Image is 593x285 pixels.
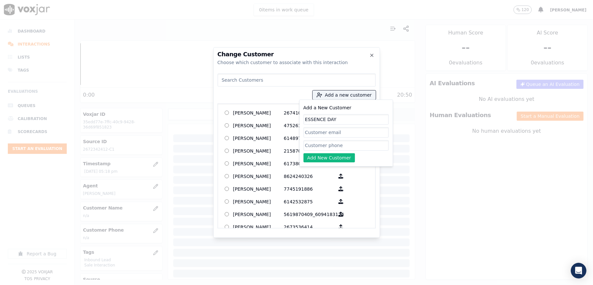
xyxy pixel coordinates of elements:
[335,209,347,219] button: [PERSON_NAME] 5619870409_6094183124
[304,105,352,110] label: Add a New Customer
[335,197,347,207] button: [PERSON_NAME] 6142532875
[233,197,284,207] p: [PERSON_NAME]
[284,171,335,181] p: 8624240326
[233,108,284,118] p: [PERSON_NAME]
[233,209,284,219] p: [PERSON_NAME]
[313,90,376,100] button: Add a new customer
[284,120,335,130] p: 4752610421
[284,146,335,156] p: 2158707614
[335,222,347,232] button: [PERSON_NAME] 2673536414
[233,171,284,181] p: [PERSON_NAME]
[233,222,284,232] p: [PERSON_NAME]
[225,161,229,166] input: [PERSON_NAME] 6173808758
[304,140,389,151] input: Customer phone
[284,108,335,118] p: 2674106790
[225,149,229,153] input: [PERSON_NAME] 2158707614
[225,212,229,216] input: [PERSON_NAME] 5619870409_6094183124
[225,123,229,128] input: [PERSON_NAME] 4752610421
[225,111,229,115] input: [PERSON_NAME] 2674106790
[225,174,229,178] input: [PERSON_NAME] 8624240326
[233,184,284,194] p: [PERSON_NAME]
[335,171,347,181] button: [PERSON_NAME] 8624240326
[218,74,376,87] input: Search Customers
[225,199,229,204] input: [PERSON_NAME] 6142532875
[233,120,284,130] p: [PERSON_NAME]
[225,225,229,229] input: [PERSON_NAME] 2673536414
[571,263,586,278] div: Open Intercom Messenger
[335,184,347,194] button: [PERSON_NAME] 7745191886
[218,59,376,66] div: Choose which customer to associate with this interaction
[304,127,389,138] input: Customer email
[284,209,335,219] p: 5619870409_6094183124
[304,153,355,162] button: Add New Customer
[233,133,284,143] p: [PERSON_NAME]
[218,51,376,57] h2: Change Customer
[225,136,229,140] input: [PERSON_NAME] 6148972013
[284,184,335,194] p: 7745191886
[233,146,284,156] p: [PERSON_NAME]
[304,114,389,125] input: Customer name
[284,133,335,143] p: 6148972013
[284,197,335,207] p: 6142532875
[284,158,335,169] p: 6173808758
[233,158,284,169] p: [PERSON_NAME]
[225,187,229,191] input: [PERSON_NAME] 7745191886
[284,222,335,232] p: 2673536414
